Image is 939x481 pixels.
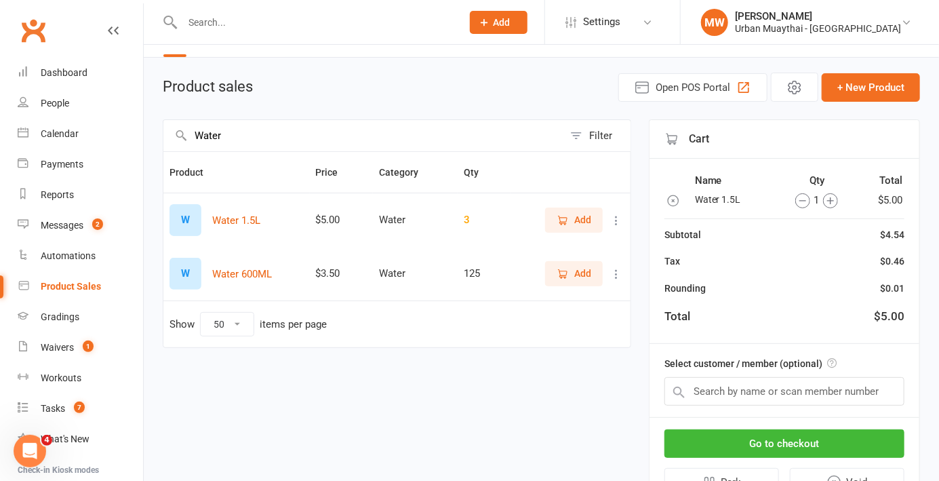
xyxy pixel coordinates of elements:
div: $0.01 [880,281,904,296]
a: Clubworx [16,14,50,47]
span: Price [316,167,353,178]
td: $5.00 [862,191,903,209]
div: $3.50 [316,268,367,280]
div: 3 [464,214,505,226]
div: 1 [775,192,858,208]
button: Add [545,261,603,286]
a: Reports [18,180,143,210]
div: Show [169,312,327,336]
a: Workouts [18,363,143,393]
button: Filter [563,120,631,151]
th: Qty [774,172,860,189]
input: Search products by name, or scan product code [163,120,563,151]
a: Waivers 1 [18,332,143,363]
div: items per page [260,319,327,330]
div: Water [379,268,452,280]
div: Product Sales [41,281,101,292]
div: Calendar [41,128,79,139]
a: Tasks 7 [18,393,143,424]
div: 125 [464,268,505,280]
div: Total [664,307,690,326]
div: Dashboard [41,67,87,78]
div: People [41,98,69,109]
div: Workouts [41,372,81,383]
iframe: Intercom live chat [14,435,46,467]
div: Tasks [41,403,65,414]
div: Gradings [41,311,79,322]
button: Qty [464,164,494,180]
input: Search... [178,13,452,32]
a: What's New [18,424,143,455]
a: Dashboard [18,58,143,88]
td: Water 1.5L [694,191,773,209]
span: 2 [92,218,103,230]
div: Subtotal [664,227,701,242]
a: Product Sales [18,271,143,302]
div: Urban Muaythai - [GEOGRAPHIC_DATA] [735,22,901,35]
div: Rounding [664,281,706,296]
th: Total [862,172,903,189]
button: Price [316,164,353,180]
div: $4.54 [880,227,904,242]
span: Open POS Portal [656,79,730,96]
div: Messages [41,220,83,231]
a: People [18,88,143,119]
div: What's New [41,434,89,444]
div: Filter [589,128,612,144]
span: 1 [83,341,94,352]
a: Gradings [18,302,143,332]
a: Calendar [18,119,143,149]
span: Category [379,167,433,178]
div: Waivers [41,342,74,353]
div: $5.00 [874,307,904,326]
div: Cart [650,120,919,159]
span: Product [169,167,218,178]
div: Water [379,214,452,226]
span: Add [574,266,591,281]
div: Automations [41,250,96,261]
div: $5.00 [316,214,367,226]
a: Automations [18,241,143,271]
div: Tax [664,254,680,269]
span: Qty [464,167,494,178]
span: Add [574,212,591,227]
span: Add [494,17,511,28]
button: Open POS Portal [618,73,767,102]
span: 7 [74,402,85,413]
a: Messages 2 [18,210,143,241]
button: Product [169,164,218,180]
button: Water 1.5L [212,212,260,229]
label: Select customer / member (optional) [664,356,837,371]
div: $0.46 [880,254,904,269]
button: Add [545,208,603,232]
button: Water 600ML [212,266,272,282]
div: Payments [41,159,83,170]
div: Set product image [169,258,201,290]
th: Name [694,172,773,189]
h1: Product sales [163,79,253,95]
div: [PERSON_NAME] [735,10,901,22]
a: Payments [18,149,143,180]
div: MW [701,9,728,36]
div: Set product image [169,204,201,236]
span: 4 [41,435,52,446]
input: Search by name or scan member number [664,377,904,406]
button: Category [379,164,433,180]
button: Add [470,11,527,34]
span: Settings [583,7,620,37]
div: Reports [41,189,74,200]
button: Go to checkout [664,429,904,458]
button: + New Product [822,73,920,102]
